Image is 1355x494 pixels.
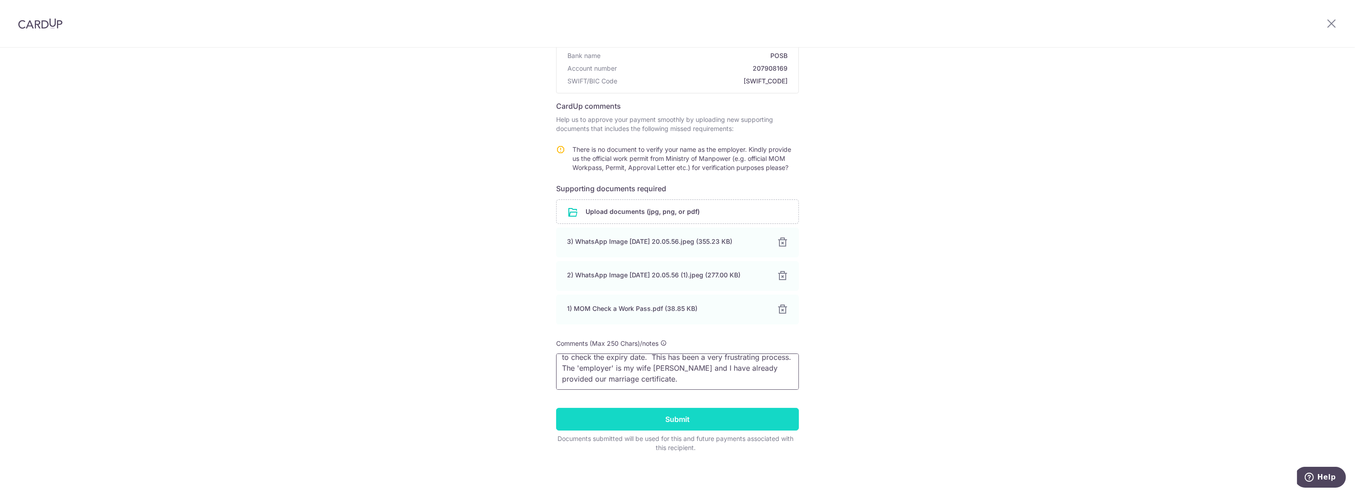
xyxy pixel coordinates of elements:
[556,408,799,431] input: Submit
[556,115,799,133] p: Help us to approve your payment smoothly by uploading new supporting documents that includes the ...
[556,339,658,347] span: Comments (Max 250 Chars)/notes
[556,199,799,224] div: Upload documents (jpg, png, or pdf)
[572,145,791,171] span: There is no document to verify your name as the employer. Kindly provide us the official work per...
[567,304,766,313] div: 1) MOM Check a Work Pass.pdf (38.85 KB)
[1297,467,1346,489] iframe: Opens a widget where you can find more information
[567,64,617,73] span: Account number
[567,271,766,280] div: 2) WhatsApp Image [DATE] 20.05.56 (1).jpeg (277.00 KB)
[567,237,766,246] div: 3) WhatsApp Image [DATE] 20.05.56.jpeg (355.23 KB)
[18,18,62,29] img: CardUp
[556,101,799,111] h6: CardUp comments
[620,64,788,73] span: 207908169
[556,183,799,194] h6: Supporting documents required
[621,77,788,86] span: [SWIFT_CODE]
[556,434,795,452] div: Documents submitted will be used for this and future payments associated with this recipient.
[567,77,617,86] span: SWIFT/BIC Code
[567,51,601,60] span: Bank name
[604,51,788,60] span: POSB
